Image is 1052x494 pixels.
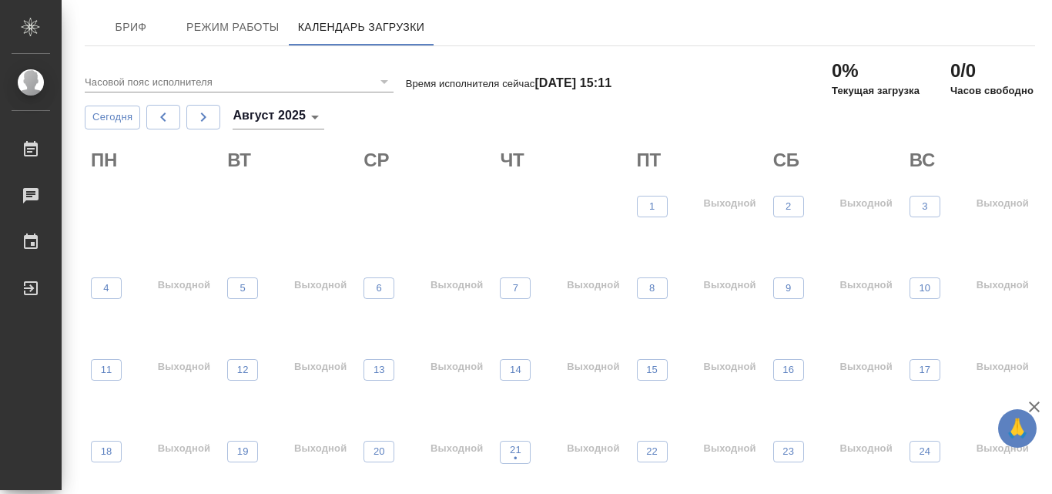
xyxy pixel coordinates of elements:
[227,148,353,173] h2: ВТ
[227,277,258,299] button: 5
[233,105,324,129] div: Август 2025
[977,277,1029,293] p: Выходной
[510,451,521,466] p: •
[703,196,755,211] p: Выходной
[500,148,625,173] h2: ЧТ
[1004,412,1030,445] span: 🙏
[637,277,668,299] button: 8
[103,281,109,296] p: 4
[227,441,258,462] button: 19
[773,196,804,217] button: 2
[158,359,210,375] p: Выходной
[513,281,518,296] p: 7
[950,59,1034,83] h2: 0/0
[840,277,893,293] p: Выходной
[773,441,804,462] button: 23
[637,196,668,217] button: 1
[910,359,940,381] button: 17
[840,359,893,375] p: Выходной
[374,444,385,459] p: 20
[91,277,122,299] button: 4
[431,277,483,293] p: Выходной
[92,109,132,126] span: Сегодня
[786,281,791,296] p: 9
[637,441,668,462] button: 22
[637,148,762,173] h2: ПТ
[637,359,668,381] button: 15
[500,359,531,381] button: 14
[977,359,1029,375] p: Выходной
[85,106,140,129] button: Сегодня
[534,76,611,89] h4: [DATE] 15:11
[786,199,791,214] p: 2
[294,359,347,375] p: Выходной
[773,148,899,173] h2: СБ
[101,444,112,459] p: 18
[840,196,893,211] p: Выходной
[977,196,1029,211] p: Выходной
[919,444,930,459] p: 24
[237,444,249,459] p: 19
[922,199,927,214] p: 3
[294,441,347,456] p: Выходной
[364,359,394,381] button: 13
[227,359,258,381] button: 12
[950,83,1034,99] p: Часов свободно
[186,18,280,37] span: Режим работы
[567,441,619,456] p: Выходной
[406,78,612,89] p: Время исполнителя сейчас
[649,281,655,296] p: 8
[919,281,930,296] p: 10
[910,441,940,462] button: 24
[773,277,804,299] button: 9
[510,442,521,458] p: 21
[431,359,483,375] p: Выходной
[910,196,940,217] button: 3
[500,277,531,299] button: 7
[567,359,619,375] p: Выходной
[910,277,940,299] button: 10
[773,359,804,381] button: 16
[977,441,1029,456] p: Выходной
[374,362,385,378] p: 13
[646,444,658,459] p: 22
[649,199,655,214] p: 1
[703,359,755,375] p: Выходной
[510,362,521,378] p: 14
[919,362,930,378] p: 17
[431,441,483,456] p: Выходной
[703,277,755,293] p: Выходной
[364,277,394,299] button: 6
[567,277,619,293] p: Выходной
[782,444,794,459] p: 23
[91,359,122,381] button: 11
[703,441,755,456] p: Выходной
[101,362,112,378] p: 11
[377,281,382,296] p: 6
[158,441,210,456] p: Выходной
[364,441,394,462] button: 20
[364,148,489,173] h2: СР
[91,148,216,173] h2: ПН
[910,148,1035,173] h2: ВС
[158,277,210,293] p: Выходной
[91,441,122,462] button: 18
[94,18,168,37] span: Бриф
[832,59,920,83] h2: 0%
[646,362,658,378] p: 15
[998,409,1037,448] button: 🙏
[832,83,920,99] p: Текущая загрузка
[240,281,245,296] p: 5
[298,18,425,37] span: Календарь загрузки
[237,362,249,378] p: 12
[294,277,347,293] p: Выходной
[500,441,531,464] button: 21•
[782,362,794,378] p: 16
[840,441,893,456] p: Выходной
